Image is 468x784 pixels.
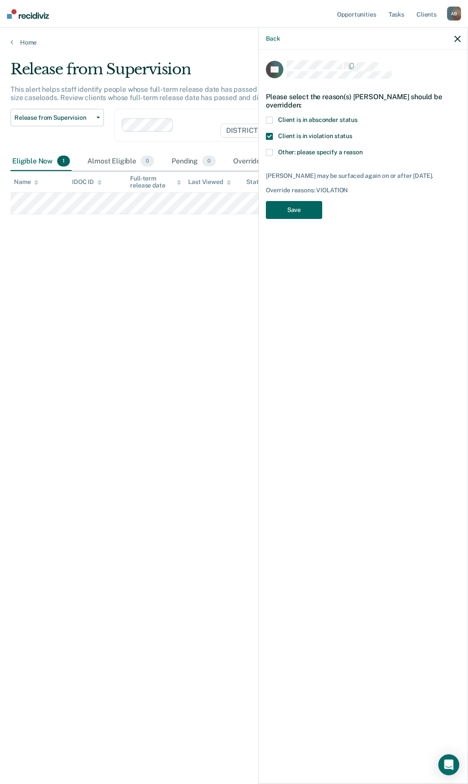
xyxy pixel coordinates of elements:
[10,60,432,85] div: Release from Supervision
[266,35,280,42] button: Back
[278,149,363,156] span: Other: please specify a reason
[278,132,352,139] span: Client is in violation status
[10,38,458,46] a: Home
[130,175,181,190] div: Full-term release date
[438,754,459,775] div: Open Intercom Messenger
[202,156,216,167] span: 0
[170,152,217,171] div: Pending
[141,156,154,167] span: 0
[10,85,427,102] p: This alert helps staff identify people whose full-term release date has passed so that they can b...
[278,116,358,123] span: Client is in absconder status
[10,152,72,171] div: Eligible Now
[72,178,102,186] div: IDOC ID
[231,152,289,171] div: Overridden
[14,114,93,121] span: Release from Supervision
[246,178,265,186] div: Status
[266,187,461,194] div: Override reasons: VIOLATION
[266,201,322,219] button: Save
[266,172,461,180] div: [PERSON_NAME] may be surfaced again on or after [DATE].
[447,7,461,21] div: A B
[220,124,377,138] span: DISTRICT OFFICE 4, [GEOGRAPHIC_DATA]
[266,86,461,116] div: Please select the reason(s) [PERSON_NAME] should be overridden:
[14,178,38,186] div: Name
[7,9,49,19] img: Recidiviz
[57,156,70,167] span: 1
[86,152,156,171] div: Almost Eligible
[188,178,231,186] div: Last Viewed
